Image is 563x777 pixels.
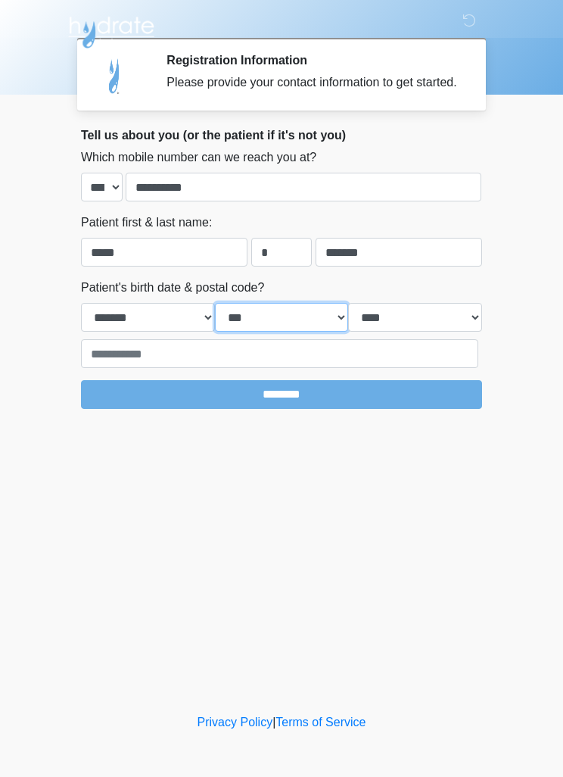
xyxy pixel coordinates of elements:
[272,716,275,729] a: |
[81,128,482,142] h2: Tell us about you (or the patient if it's not you)
[92,53,138,98] img: Agent Avatar
[81,148,316,167] label: Which mobile number can we reach you at?
[166,73,459,92] div: Please provide your contact information to get started.
[275,716,365,729] a: Terms of Service
[81,279,264,297] label: Patient's birth date & postal code?
[198,716,273,729] a: Privacy Policy
[66,11,157,49] img: Hydrate IV Bar - Scottsdale Logo
[81,214,212,232] label: Patient first & last name:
